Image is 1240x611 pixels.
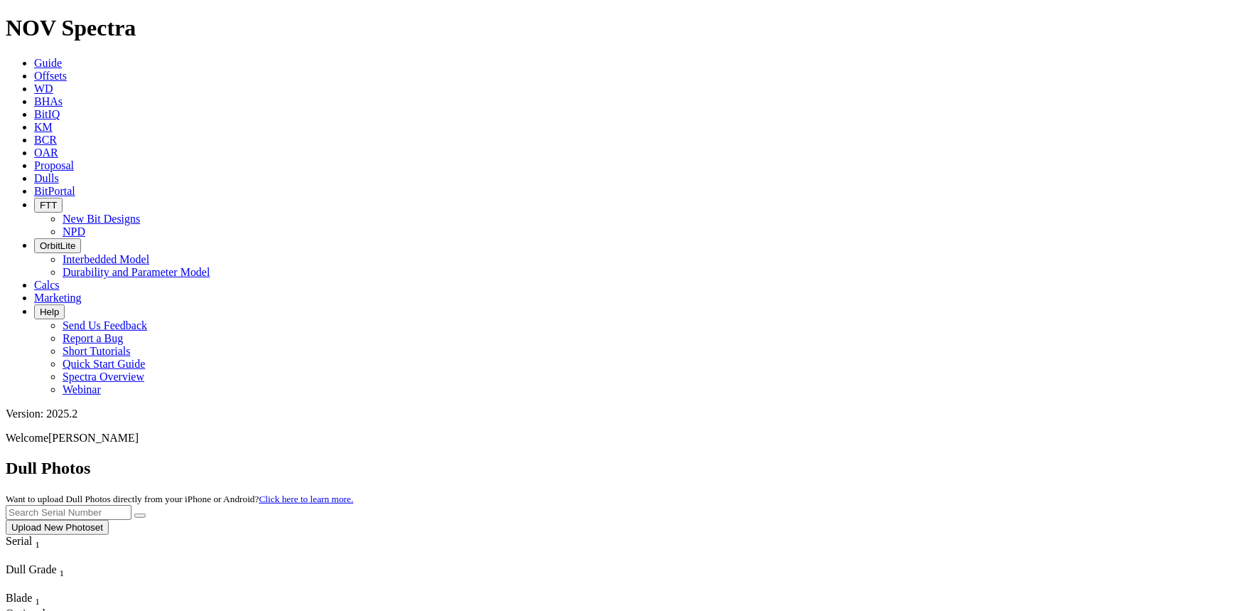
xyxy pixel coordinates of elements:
a: Dulls [34,172,59,184]
span: Dull Grade [6,563,57,575]
a: BCR [34,134,57,146]
a: Click here to learn more. [259,494,354,504]
a: BitIQ [34,108,60,120]
sub: 1 [35,596,40,607]
a: BHAs [34,95,63,107]
a: Send Us Feedback [63,319,147,331]
span: Sort None [35,592,40,604]
a: NPD [63,225,85,238]
div: Sort None [6,592,55,607]
span: Serial [6,535,32,547]
span: Help [40,307,59,317]
div: Sort None [6,563,105,592]
div: Blade Sort None [6,592,55,607]
a: Calcs [34,279,60,291]
button: Upload New Photoset [6,520,109,535]
div: Column Menu [6,551,66,563]
button: FTT [34,198,63,213]
span: Blade [6,592,32,604]
input: Search Serial Number [6,505,131,520]
a: Short Tutorials [63,345,131,357]
h1: NOV Spectra [6,15,1234,41]
a: Quick Start Guide [63,358,145,370]
a: Guide [34,57,62,69]
a: Webinar [63,383,101,395]
div: Version: 2025.2 [6,408,1234,420]
sub: 1 [35,539,40,550]
a: Proposal [34,159,74,171]
a: KM [34,121,53,133]
h2: Dull Photos [6,459,1234,478]
sub: 1 [60,568,65,578]
a: Offsets [34,70,67,82]
a: Marketing [34,292,82,304]
div: Dull Grade Sort None [6,563,105,579]
span: OrbitLite [40,240,75,251]
a: Interbedded Model [63,253,149,265]
a: OAR [34,147,58,159]
a: BitPortal [34,185,75,197]
a: New Bit Designs [63,213,140,225]
span: FTT [40,200,57,211]
a: WD [34,83,53,95]
a: Durability and Parameter Model [63,266,210,278]
div: Sort None [6,535,66,563]
span: Sort None [60,563,65,575]
div: Column Menu [6,579,105,592]
a: Spectra Overview [63,371,144,383]
button: Help [34,304,65,319]
small: Want to upload Dull Photos directly from your iPhone or Android? [6,494,353,504]
button: OrbitLite [34,238,81,253]
p: Welcome [6,432,1234,445]
a: Report a Bug [63,332,123,344]
span: Sort None [35,535,40,547]
span: [PERSON_NAME] [48,432,139,444]
div: Serial Sort None [6,535,66,551]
